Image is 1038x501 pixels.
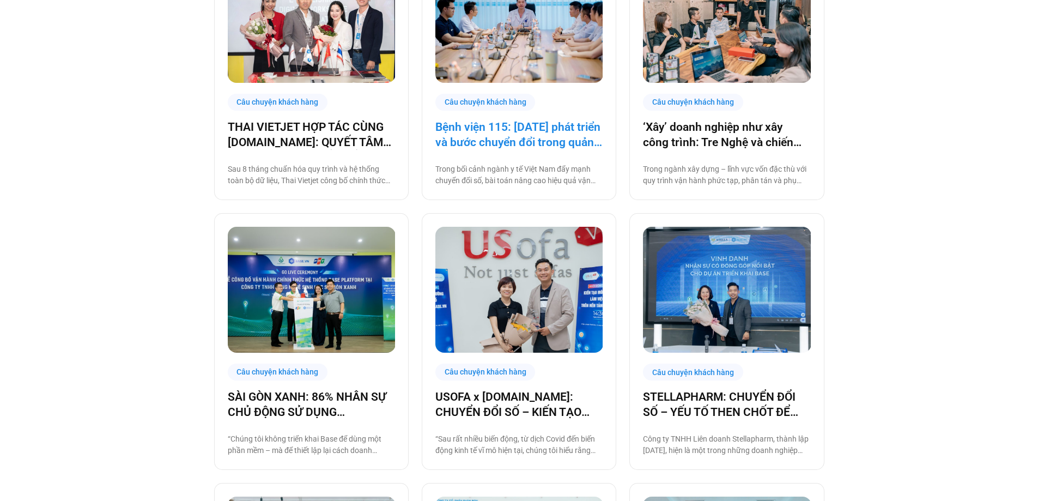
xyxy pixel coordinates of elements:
[643,164,810,186] p: Trong ngành xây dựng – lĩnh vực vốn đặc thù với quy trình vận hành phức tạp, phân tán và phụ thuộ...
[643,433,810,456] p: Công ty TNHH Liên doanh Stellapharm, thành lập [DATE], hiện là một trong những doanh nghiệp dẫn đ...
[228,94,328,111] div: Câu chuyện khách hàng
[435,364,536,381] div: Câu chuyện khách hàng
[435,94,536,111] div: Câu chuyện khách hàng
[228,364,328,381] div: Câu chuyện khách hàng
[643,364,743,381] div: Câu chuyện khách hàng
[643,94,743,111] div: Câu chuyện khách hàng
[435,164,603,186] p: Trong bối cảnh ngành y tế Việt Nam đẩy mạnh chuyển đổi số, bài toán nâng cao hiệu quả vận hành đa...
[228,433,395,456] p: “Chúng tôi không triển khai Base để dùng một phần mềm – mà để thiết lập lại cách doanh nghiệp này...
[228,119,395,150] a: THAI VIETJET HỢP TÁC CÙNG [DOMAIN_NAME]: QUYẾT TÂM “CẤT CÁNH” CHUYỂN ĐỔI SỐ
[228,164,395,186] p: Sau 8 tháng chuẩn hóa quy trình và hệ thống toàn bộ dữ liệu, Thai Vietjet công bố chính thức vận ...
[435,433,603,456] p: “Sau rất nhiều biến động, từ dịch Covid đến biến động kinh tế vĩ mô hiện tại, chúng tôi hiểu rằng...
[643,119,810,150] a: ‘Xây’ doanh nghiệp như xây công trình: Tre Nghệ và chiến lược chuyển đổi từ gốc
[435,119,603,150] a: Bệnh viện 115: [DATE] phát triển và bước chuyển đổi trong quản trị bệnh viện tư nhân
[643,389,810,420] a: STELLAPHARM: CHUYỂN ĐỔI SỐ – YẾU TỐ THEN CHỐT ĐỂ GIA TĂNG TỐC ĐỘ TĂNG TRƯỞNG
[228,389,395,420] a: SÀI GÒN XANH: 86% NHÂN SỰ CHỦ ĐỘNG SỬ DỤNG [DOMAIN_NAME], ĐẶT NỀN MÓNG CHO MỘT HỆ SINH THÁI SỐ HO...
[435,389,603,420] a: USOFA x [DOMAIN_NAME]: CHUYỂN ĐỔI SỐ – KIẾN TẠO NỘI LỰC CHINH PHỤC THỊ TRƯỜNG QUỐC TẾ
